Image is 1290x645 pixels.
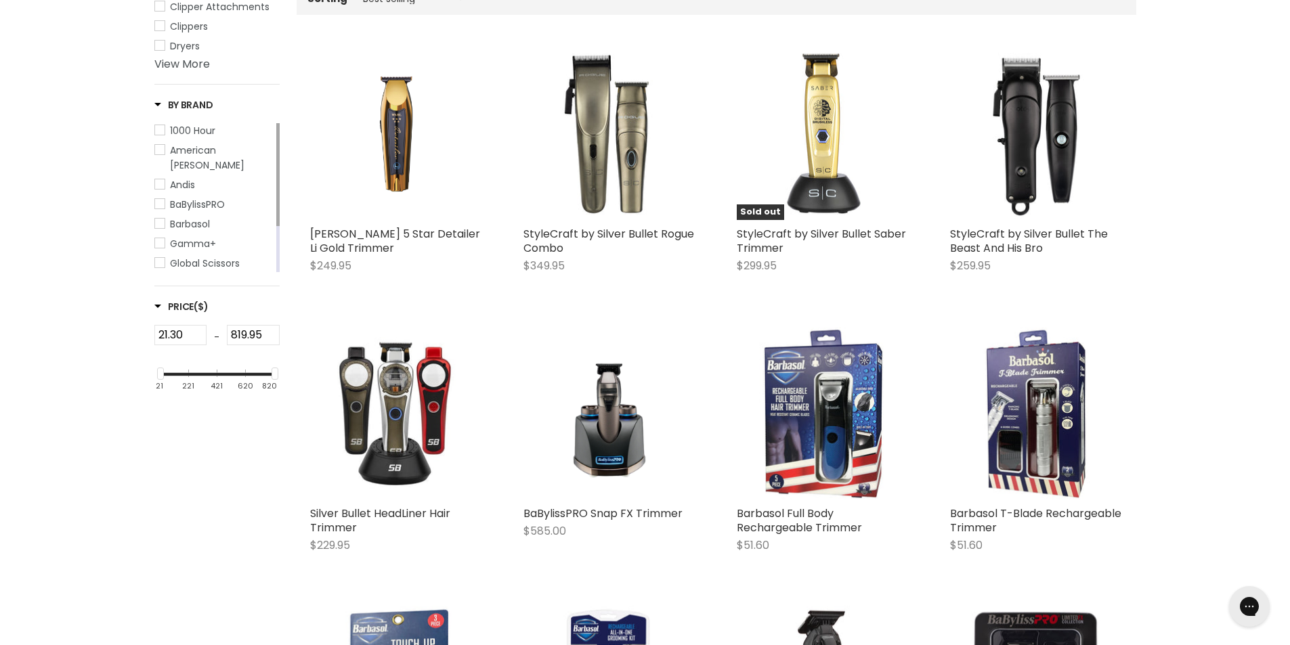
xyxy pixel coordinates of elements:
div: 21 [156,382,163,391]
img: Barbasol Full Body Rechargeable Trimmer [760,327,886,499]
span: Clippers [170,20,208,33]
span: American [PERSON_NAME] [170,143,244,172]
input: Min Price [154,325,207,345]
h3: Price($) [154,300,209,313]
a: Gamma+ [154,236,274,251]
span: $229.95 [310,537,350,553]
span: $349.95 [523,258,565,273]
span: 1000 Hour [170,124,215,137]
a: BaBylissPRO Snap FX Trimmer [523,506,683,521]
a: Silver Bullet HeadLiner Hair Trimmer [310,506,450,535]
span: $249.95 [310,258,351,273]
span: ($) [194,300,208,313]
img: StyleCraft by Silver Bullet The Beast And His Bro [950,47,1123,220]
span: Global Scissors [170,257,240,270]
span: Barbasol [170,217,210,231]
a: Global Scissors [154,256,274,271]
span: Andis [170,178,195,192]
a: Barbasol Full Body Rechargeable Trimmer [737,506,862,535]
iframe: Gorgias live chat messenger [1222,581,1276,631]
span: Gamma+ [170,237,216,250]
a: Dryers [154,39,280,53]
a: StyleCraft by Silver Bullet Saber TrimmerSold out [737,47,909,220]
a: [PERSON_NAME] 5 Star Detailer Li Gold Trimmer [310,226,480,256]
a: Barbasol [154,217,274,231]
span: BaBylissPRO [170,198,225,211]
a: Barbasol T-Blade Rechargeable Trimmer [950,506,1121,535]
a: Clippers [154,19,280,34]
div: 421 [211,382,223,391]
a: StyleCraft by Silver Bullet The Beast And His Bro [950,226,1108,256]
span: $259.95 [950,258,991,273]
div: 620 [238,382,253,391]
a: 1000 Hour [154,123,274,138]
span: Price [154,300,209,313]
span: $585.00 [523,523,566,539]
a: Barbasol T-Blade Rechargeable Trimmer [950,327,1123,499]
img: Wahl 5 Star Detailer Li Gold Trimmer [310,47,483,220]
a: American Barber [154,143,274,173]
a: BaBylissPRO [154,197,274,212]
span: Dryers [170,39,200,53]
span: Sold out [737,204,784,220]
a: StyleCraft by Silver Bullet Rogue Combo [523,226,694,256]
img: Silver Bullet HeadLiner Hair Trimmer [310,327,483,499]
span: $299.95 [737,258,777,273]
img: StyleCraft by Silver Bullet Saber Trimmer [737,47,909,220]
div: 820 [262,382,277,391]
div: - [207,325,227,349]
img: Barbasol T-Blade Rechargeable Trimmer [983,327,1090,499]
h3: By Brand [154,98,213,112]
input: Max Price [227,325,280,345]
a: Barbasol Full Body Rechargeable Trimmer [737,327,909,499]
span: $51.60 [737,537,769,553]
div: 221 [182,382,194,391]
img: StyleCraft by Silver Bullet Rogue Combo [523,47,696,220]
a: Andis [154,177,274,192]
img: BaBylissPRO Snap FX Trimmer [523,327,696,499]
a: View More [154,56,210,72]
a: StyleCraft by Silver Bullet Saber Trimmer [737,226,906,256]
span: $51.60 [950,537,983,553]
